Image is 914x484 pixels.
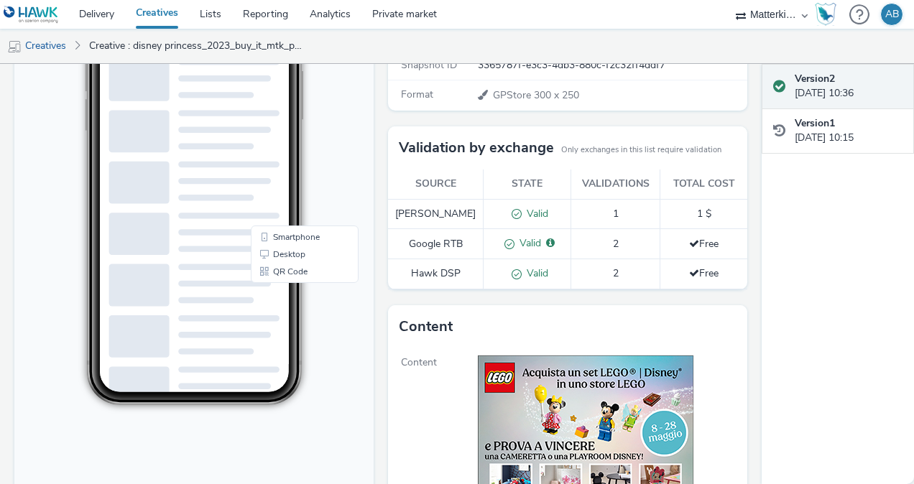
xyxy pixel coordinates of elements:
div: [DATE] 10:15 [795,116,903,146]
img: Hawk Academy [815,3,836,26]
span: 1 $ [697,207,711,220]
th: State [484,169,571,199]
li: Smartphone [239,297,341,315]
div: AB [885,4,899,25]
span: QR Code [259,336,293,345]
strong: Version 1 [795,116,835,130]
span: Valid [514,236,541,250]
a: Hawk Academy [815,3,842,26]
h3: Validation by exchange [399,137,554,159]
span: Valid [522,266,548,280]
span: Free [689,266,719,280]
span: 300 x 250 [491,88,579,102]
span: 2 [613,237,619,251]
div: 3365787f-e3c3-4db3-880c-f2c32ff4ddf7 [478,58,746,73]
span: Content [401,355,437,369]
span: Snapshot ID [401,58,457,72]
span: Smartphone [259,302,305,310]
li: Desktop [239,315,341,332]
a: Creative : disney princess_2023_buy_it_mtk_poe_plc_crossdev_web_ron_segm_shop-shopforboysgirls68_... [82,29,310,63]
small: Only exchanges in this list require validation [561,144,721,156]
span: Desktop [259,319,291,327]
span: 15:33 [101,55,116,63]
span: GPStore [493,88,534,102]
th: Total cost [660,169,747,199]
h3: Content [399,316,453,338]
td: Google RTB [388,229,484,259]
strong: Version 2 [795,72,835,85]
th: Source [388,169,484,199]
td: Hawk DSP [388,259,484,289]
div: [DATE] 10:36 [795,72,903,101]
span: Format [401,88,433,101]
th: Validations [571,169,660,199]
img: undefined Logo [4,6,59,24]
img: mobile [7,39,22,54]
span: Valid [522,207,548,220]
span: Free [689,237,719,251]
span: 1 [613,207,619,220]
span: 2 [613,266,619,280]
li: QR Code [239,332,341,349]
td: [PERSON_NAME] [388,199,484,229]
